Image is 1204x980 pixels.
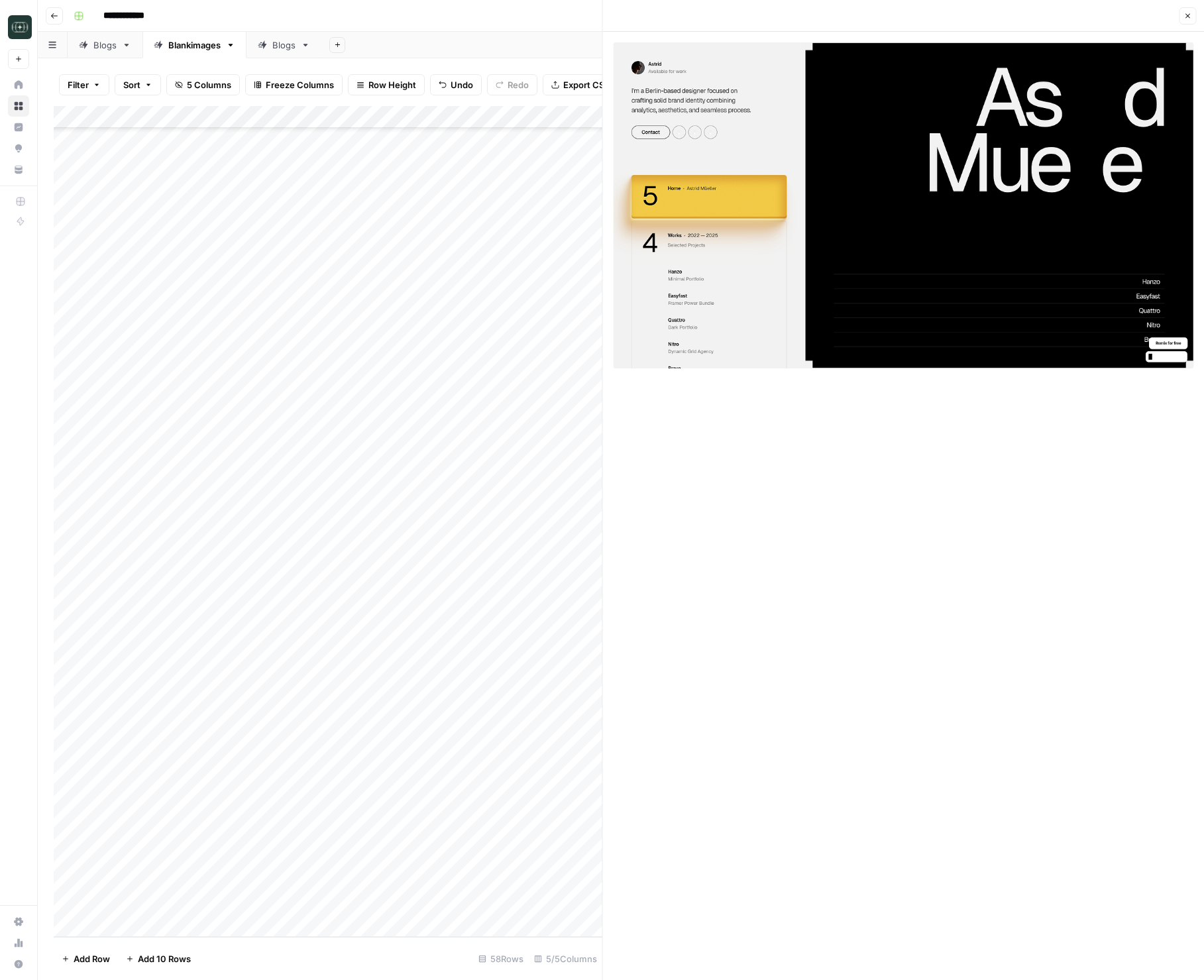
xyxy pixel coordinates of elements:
[123,78,140,91] span: Sort
[8,932,29,953] a: Usage
[272,38,296,52] div: Blogs
[68,78,89,91] span: Filter
[246,32,321,58] a: Blogs
[473,948,529,969] div: 58 Rows
[68,32,142,58] a: Blogs
[8,953,29,975] button: Help + Support
[138,952,191,965] span: Add 10 Rows
[142,32,246,58] a: Blankimages
[543,74,619,95] button: Export CSV
[54,948,118,969] button: Add Row
[8,95,29,117] a: Browse
[8,159,29,180] a: Your Data
[614,42,1194,368] img: Row/Cell
[8,138,29,159] a: Opportunities
[8,11,29,44] button: Workspace: Catalyst
[168,38,221,52] div: Blankimages
[8,74,29,95] a: Home
[451,78,473,91] span: Undo
[430,74,482,95] button: Undo
[59,74,109,95] button: Filter
[8,15,32,39] img: Catalyst Logo
[8,117,29,138] a: Insights
[93,38,117,52] div: Blogs
[74,952,110,965] span: Add Row
[187,78,231,91] span: 5 Columns
[266,78,334,91] span: Freeze Columns
[245,74,343,95] button: Freeze Columns
[368,78,416,91] span: Row Height
[348,74,425,95] button: Row Height
[166,74,240,95] button: 5 Columns
[563,78,610,91] span: Export CSV
[487,74,537,95] button: Redo
[115,74,161,95] button: Sort
[118,948,199,969] button: Add 10 Rows
[8,911,29,932] a: Settings
[508,78,529,91] span: Redo
[529,948,602,969] div: 5/5 Columns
